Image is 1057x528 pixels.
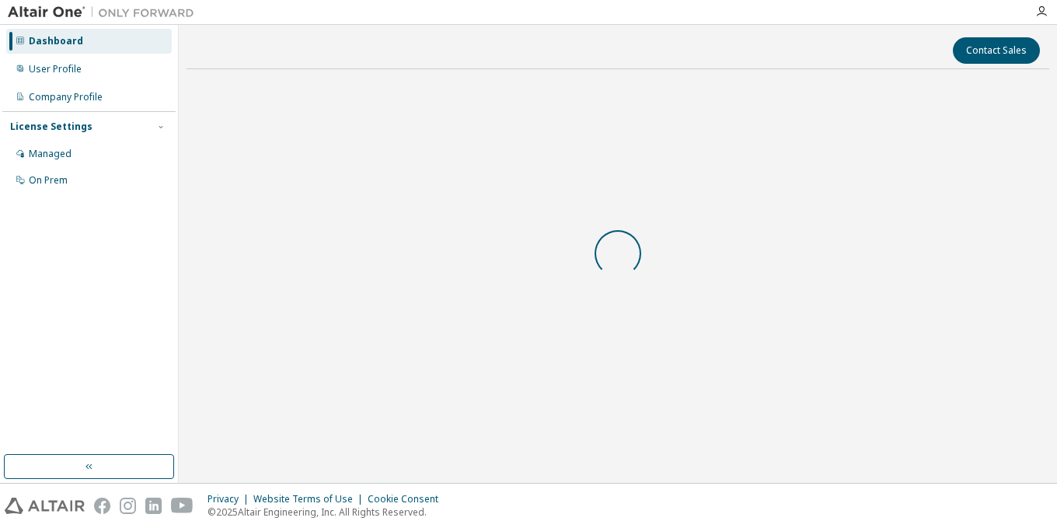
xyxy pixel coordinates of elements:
[368,493,448,505] div: Cookie Consent
[5,498,85,514] img: altair_logo.svg
[8,5,202,20] img: Altair One
[208,493,253,505] div: Privacy
[208,505,448,519] p: © 2025 Altair Engineering, Inc. All Rights Reserved.
[29,35,83,47] div: Dashboard
[29,174,68,187] div: On Prem
[953,37,1040,64] button: Contact Sales
[120,498,136,514] img: instagram.svg
[171,498,194,514] img: youtube.svg
[253,493,368,505] div: Website Terms of Use
[94,498,110,514] img: facebook.svg
[29,63,82,75] div: User Profile
[29,91,103,103] div: Company Profile
[10,121,92,133] div: License Settings
[29,148,72,160] div: Managed
[145,498,162,514] img: linkedin.svg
